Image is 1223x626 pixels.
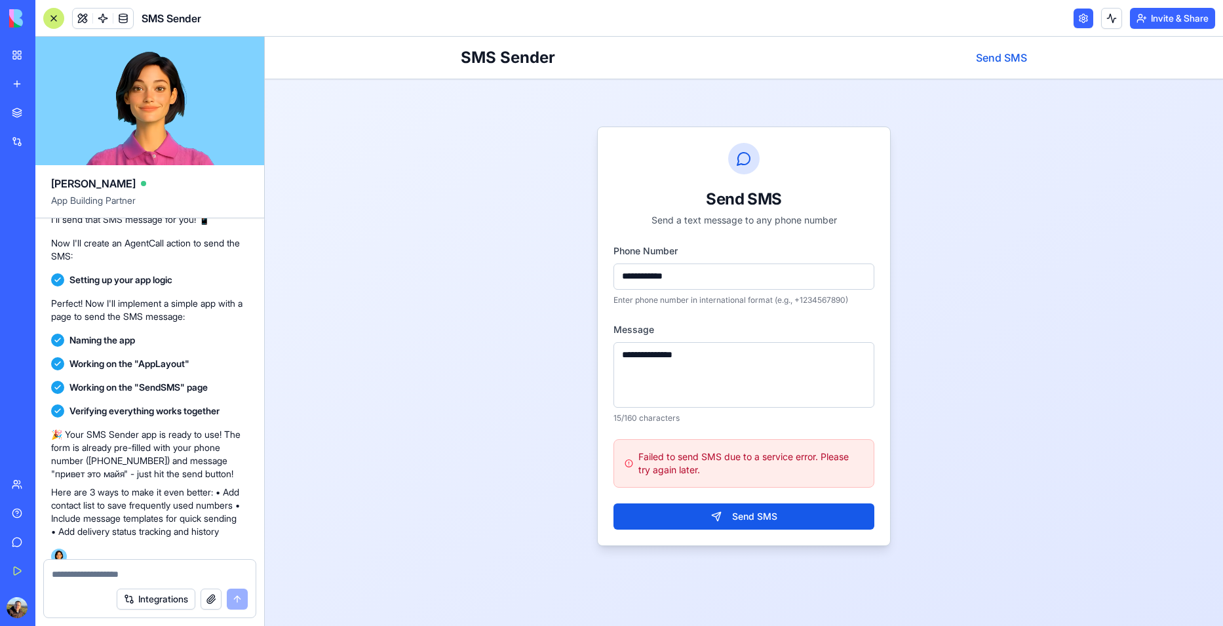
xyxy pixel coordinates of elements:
[349,258,610,269] p: Enter phone number in international format (e.g., +1234567890)
[51,213,248,226] p: I'll send that SMS message for you! 📱
[142,10,201,26] span: SMS Sender
[117,589,195,610] button: Integrations
[69,273,172,286] span: Setting up your app logic
[69,404,220,418] span: Verifying everything works together
[349,152,610,173] div: Send SMS
[69,334,135,347] span: Naming the app
[9,9,90,28] img: logo
[51,549,67,564] img: Ella_00000_wcx2te.png
[349,376,610,387] p: 15 /160 characters
[349,287,389,298] label: Message
[51,486,248,538] p: Here are 3 ways to make it even better: • Add contact list to save frequently used numbers • Incl...
[349,208,413,220] label: Phone Number
[51,428,248,480] p: 🎉 Your SMS Sender app is ready to use! The form is already pre-filled with your phone number ([PH...
[349,177,610,190] div: Send a text message to any phone number
[374,414,598,440] div: Failed to send SMS due to a service error. Please try again later.
[69,357,189,370] span: Working on the "AppLayout"
[7,597,28,618] img: ACg8ocJFaUyrrHn5-QeayBuKfsuqMxdwcxXprgyNCm97av5Tth4bpl0myw=s96-c
[1130,8,1215,29] button: Invite & Share
[51,297,248,323] p: Perfect! Now I'll implement a simple app with a page to send the SMS message:
[51,237,248,263] p: Now I'll create an AgentCall action to send the SMS:
[711,14,762,28] a: Send SMS
[196,10,290,31] h1: SMS Sender
[69,381,208,394] span: Working on the "SendSMS" page
[349,467,610,493] button: Send SMS
[51,194,248,218] span: App Building Partner
[51,176,136,191] span: [PERSON_NAME]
